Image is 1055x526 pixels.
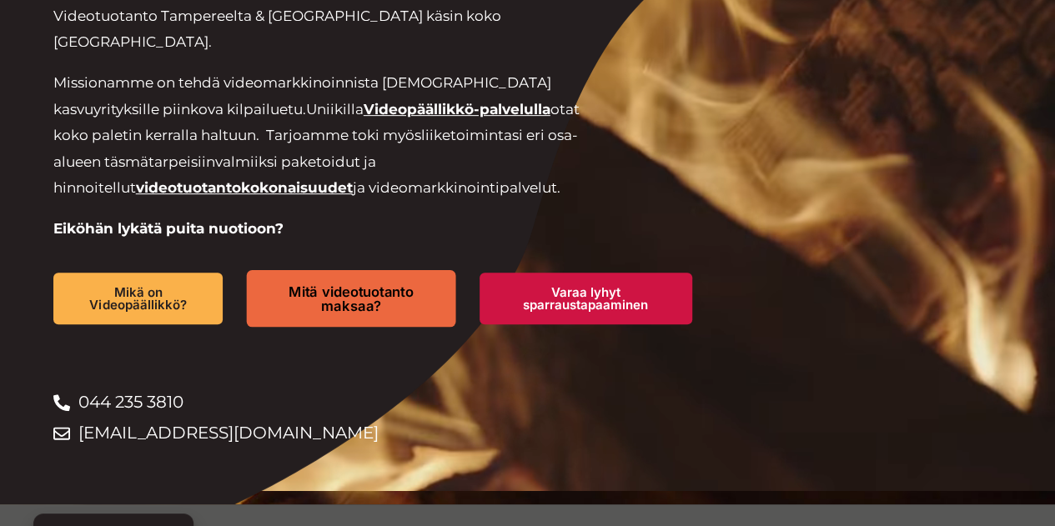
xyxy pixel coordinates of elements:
[74,387,183,418] span: 044 235 3810
[306,101,364,118] span: Uniikilla
[53,3,612,56] p: Videotuotanto Tampereelta & [GEOGRAPHIC_DATA] käsin koko [GEOGRAPHIC_DATA].
[480,273,692,324] a: Varaa lyhyt sparraustapaaminen
[53,387,726,418] a: 044 235 3810
[53,273,224,324] a: Mikä on Videopäällikkö?
[136,179,353,196] a: videotuotantokokonaisuudet
[364,101,550,118] a: Videopäällikkö-palvelulla
[53,220,284,237] strong: Eiköhän lykätä puita nuotioon?
[247,270,456,327] a: Mitä videotuotanto maksaa?
[53,127,578,170] span: liiketoimintasi eri osa-alueen täsmätarpeisiin
[53,418,726,448] a: [EMAIL_ADDRESS][DOMAIN_NAME]
[353,179,560,196] span: ja videomarkkinointipalvelut.
[53,70,612,202] p: Missionamme on tehdä videomarkkinoinnista [DEMOGRAPHIC_DATA] kasvuyrityksille piinkova kilpailuetu.
[74,418,379,448] span: [EMAIL_ADDRESS][DOMAIN_NAME]
[53,153,376,197] span: valmiiksi paketoidut ja hinnoitellut
[506,286,666,311] span: Varaa lyhyt sparraustapaaminen
[276,285,426,313] span: Mitä videotuotanto maksaa?
[80,286,197,311] span: Mikä on Videopäällikkö?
